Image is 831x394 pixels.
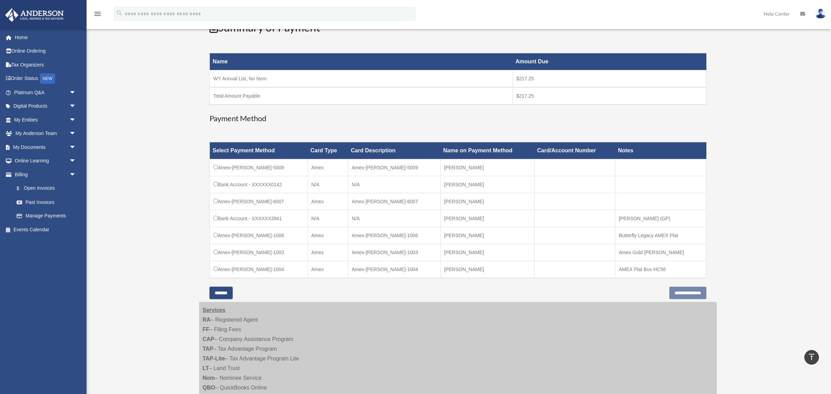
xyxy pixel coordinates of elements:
[5,72,87,86] a: Order StatusNEW
[210,210,308,227] td: Bank Account - XXXXXX3941
[513,70,706,88] td: $217.25
[210,53,513,70] th: Name
[348,227,440,244] td: Amex-[PERSON_NAME]-1006
[210,159,308,176] td: Amex-[PERSON_NAME]-5009
[203,326,209,332] strong: FF
[5,99,87,113] a: Digital Productsarrow_drop_down
[534,142,615,159] th: Card/Account Number
[5,154,87,168] a: Online Learningarrow_drop_down
[307,193,348,210] td: Amex
[307,176,348,193] td: N/A
[615,261,706,278] td: AMEX Plat Bus HC56
[5,168,83,181] a: Billingarrow_drop_down
[513,53,706,70] th: Amount Due
[93,12,102,18] a: menu
[210,244,308,261] td: Amex-[PERSON_NAME]-1003
[5,223,87,236] a: Events Calendar
[440,227,534,244] td: [PERSON_NAME]
[203,307,225,313] strong: Services
[615,244,706,261] td: Amex Gold [PERSON_NAME]
[20,184,24,193] span: $
[307,142,348,159] th: Card Type
[203,375,215,381] strong: Nom
[307,244,348,261] td: Amex
[69,113,83,127] span: arrow_drop_down
[203,346,213,352] strong: TAP
[440,159,534,176] td: [PERSON_NAME]
[348,142,440,159] th: Card Description
[5,44,87,58] a: Online Ordering
[203,365,209,371] strong: LT
[203,356,225,361] strong: TAP-Lite
[307,261,348,278] td: Amex
[69,127,83,141] span: arrow_drop_down
[10,181,80,196] a: $Open Invoices
[210,176,308,193] td: Bank Account - XXXXXX0142
[210,87,513,105] td: Total Amount Payable
[440,210,534,227] td: [PERSON_NAME]
[615,142,706,159] th: Notes
[210,193,308,210] td: Amex-[PERSON_NAME]-6007
[348,159,440,176] td: Amex-[PERSON_NAME]-5009
[40,73,55,84] div: NEW
[210,142,308,159] th: Select Payment Method
[203,317,211,323] strong: RA
[210,227,308,244] td: Amex-[PERSON_NAME]-1006
[5,58,87,72] a: Tax Organizers
[3,8,66,22] img: Anderson Advisors Platinum Portal
[440,176,534,193] td: [PERSON_NAME]
[10,195,83,209] a: Past Invoices
[69,99,83,114] span: arrow_drop_down
[615,210,706,227] td: [PERSON_NAME] (GP)
[615,227,706,244] td: Butterfly Legacy AMEX Plat
[5,140,87,154] a: My Documentsarrow_drop_down
[93,10,102,18] i: menu
[348,210,440,227] td: N/A
[307,210,348,227] td: N/A
[69,86,83,100] span: arrow_drop_down
[69,154,83,168] span: arrow_drop_down
[348,176,440,193] td: N/A
[440,244,534,261] td: [PERSON_NAME]
[307,159,348,176] td: Amex
[348,261,440,278] td: Amex-[PERSON_NAME]-1004
[348,244,440,261] td: Amex-[PERSON_NAME]-1003
[307,227,348,244] td: Amex
[210,70,513,88] td: WY Annual List, No Nom
[440,261,534,278] td: [PERSON_NAME]
[203,336,214,342] strong: CAP
[5,113,87,127] a: My Entitiesarrow_drop_down
[440,193,534,210] td: [PERSON_NAME]
[807,353,816,361] i: vertical_align_top
[804,350,819,365] a: vertical_align_top
[203,385,215,391] strong: QBO
[10,209,83,223] a: Manage Payments
[116,9,123,17] i: search
[5,30,87,44] a: Home
[815,9,826,19] img: User Pic
[5,86,87,99] a: Platinum Q&Aarrow_drop_down
[513,87,706,105] td: $217.25
[210,261,308,278] td: Amex-[PERSON_NAME]-1004
[209,113,706,124] h3: Payment Method
[69,140,83,154] span: arrow_drop_down
[69,168,83,182] span: arrow_drop_down
[5,127,87,141] a: My Anderson Teamarrow_drop_down
[440,142,534,159] th: Name on Payment Method
[348,193,440,210] td: Amex-[PERSON_NAME]-6007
